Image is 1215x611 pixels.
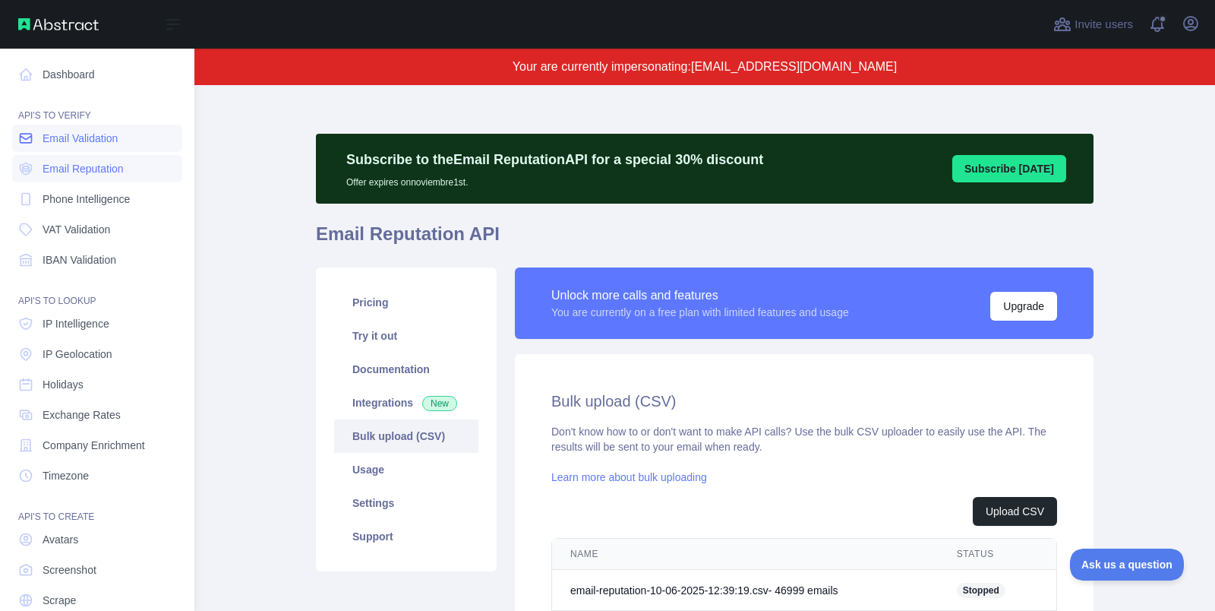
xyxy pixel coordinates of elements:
[990,292,1057,321] button: Upgrade
[12,125,182,152] a: Email Validation
[334,353,478,386] a: Documentation
[346,170,763,188] p: Offer expires on noviembre 1st.
[334,453,478,486] a: Usage
[43,222,110,237] span: VAT Validation
[551,391,1057,412] h2: Bulk upload (CSV)
[43,532,78,547] span: Avatars
[12,155,182,182] a: Email Reputation
[12,371,182,398] a: Holidays
[952,155,1066,182] button: Subscribe [DATE]
[43,252,116,268] span: IBAN Validation
[551,305,849,320] div: You are currently on a free plan with limited features and usage
[12,185,182,213] a: Phone Intelligence
[12,310,182,337] a: IP Intelligence
[691,60,897,73] span: [EMAIL_ADDRESS][DOMAIN_NAME]
[18,18,99,30] img: Abstract API
[43,377,84,392] span: Holidays
[43,593,76,608] span: Scrape
[334,319,478,353] a: Try it out
[334,486,478,520] a: Settings
[43,562,96,578] span: Screenshot
[334,419,478,453] a: Bulk upload (CSV)
[12,526,182,553] a: Avatars
[43,407,121,423] span: Exchange Rates
[43,131,118,146] span: Email Validation
[12,340,182,368] a: IP Geolocation
[346,149,763,170] p: Subscribe to the Email Reputation API for a special 30 % discount
[939,539,1056,570] th: STATUS
[43,347,112,362] span: IP Geolocation
[1070,549,1185,581] iframe: Toggle Customer Support
[1050,12,1136,36] button: Invite users
[43,316,109,331] span: IP Intelligence
[12,277,182,307] div: API'S TO LOOKUP
[12,401,182,429] a: Exchange Rates
[973,497,1057,526] button: Upload CSV
[551,287,849,305] div: Unlock more calls and features
[957,583,1005,598] span: Stopped
[12,492,182,523] div: API'S TO CREATE
[552,539,939,570] th: NAME
[12,246,182,274] a: IBAN Validation
[43,468,89,483] span: Timezone
[513,60,691,73] span: Your are currently impersonating:
[334,520,478,553] a: Support
[334,286,478,319] a: Pricing
[12,91,182,122] div: API'S TO VERIFY
[12,462,182,489] a: Timezone
[316,222,1093,258] h1: Email Reputation API
[12,61,182,88] a: Dashboard
[12,556,182,584] a: Screenshot
[551,471,707,483] a: Learn more about bulk uploading
[43,438,145,453] span: Company Enrichment
[334,386,478,419] a: Integrations New
[552,570,939,611] td: email-reputation-10-06-2025-12:39:19.csv - 46999 email s
[43,192,130,207] span: Phone Intelligence
[1075,16,1133,33] span: Invite users
[422,396,457,411] span: New
[43,161,124,176] span: Email Reputation
[12,432,182,459] a: Company Enrichment
[12,216,182,243] a: VAT Validation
